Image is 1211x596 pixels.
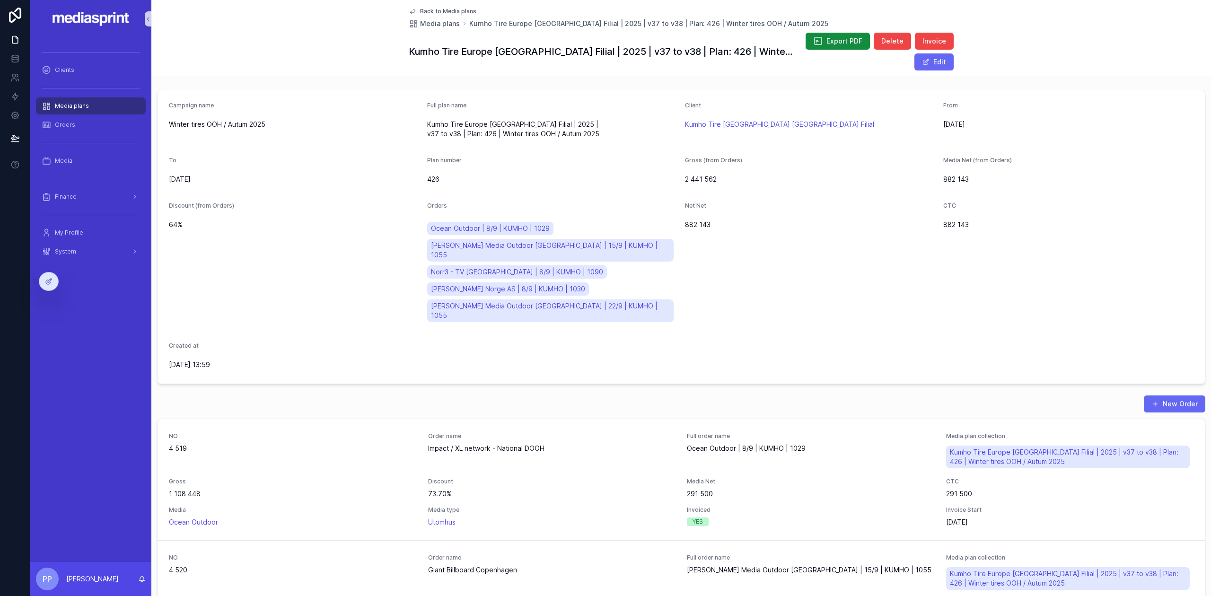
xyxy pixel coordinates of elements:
a: Kumho Tire Europe [GEOGRAPHIC_DATA] Filial | 2025 | v37 to v38 | Plan: 426 | Winter tires OOH / A... [469,19,828,28]
span: Media plan collection [946,432,1194,440]
span: Full order name [687,432,935,440]
span: [DATE] [946,517,1194,527]
a: My Profile [36,224,146,241]
span: Kumho Tire Europe [GEOGRAPHIC_DATA] Filial | 2025 | v37 to v38 | Plan: 426 | Winter tires OOH / A... [950,447,1186,466]
span: Campaign name [169,102,214,109]
span: 291 500 [687,489,935,499]
span: Giant Billboard Copenhagen [428,565,676,575]
span: [DATE] [943,120,1194,129]
span: 64% [169,220,420,229]
a: Finance [36,188,146,205]
a: Ocean Outdoor [169,517,218,527]
span: Media [169,506,417,514]
span: [DATE] [169,175,420,184]
span: 882 143 [943,175,1194,184]
a: Media [36,152,146,169]
span: [DATE] 13:59 [169,360,420,369]
a: NO4 519Order nameImpact / XL network - National DOOHFull order nameOcean Outdoor | 8/9 | KUMHO | ... [158,419,1205,540]
span: Net Net [685,202,706,209]
button: Export PDF [806,33,870,50]
span: Media plan collection [946,554,1194,561]
span: Norr3 - TV [GEOGRAPHIC_DATA] | 8/9 | KUMHO | 1090 [431,267,603,277]
span: Delete [881,36,904,46]
h1: Kumho Tire Europe [GEOGRAPHIC_DATA] Filial | 2025 | v37 to v38 | Plan: 426 | Winter tires OOH / A... [409,45,795,58]
a: Norr3 - TV [GEOGRAPHIC_DATA] | 8/9 | KUMHO | 1090 [427,265,607,279]
a: [PERSON_NAME] Norge AS | 8/9 | KUMHO | 1030 [427,282,589,296]
span: Full order name [687,554,935,561]
span: [PERSON_NAME] Media Outdoor [GEOGRAPHIC_DATA] | 15/9 | KUMHO | 1055 [687,565,935,575]
span: 2 441 562 [685,175,936,184]
span: Ocean Outdoor | 8/9 | KUMHO | 1029 [431,224,550,233]
span: Invoice [922,36,946,46]
span: 1 108 448 [169,489,417,499]
iframe: Spotlight [1,45,18,62]
a: Kumho Tire Europe [GEOGRAPHIC_DATA] Filial | 2025 | v37 to v38 | Plan: 426 | Winter tires OOH / A... [946,567,1190,590]
span: Order name [428,554,676,561]
span: [PERSON_NAME] Media Outdoor [GEOGRAPHIC_DATA] | 15/9 | KUMHO | 1055 [431,241,670,260]
span: Discount (from Orders) [169,202,234,209]
span: Full plan name [427,102,466,109]
div: YES [693,517,703,526]
span: To [169,157,176,164]
span: 426 [427,175,678,184]
span: Media plans [420,19,460,28]
span: System [55,248,76,255]
a: Kumho Tire Europe [GEOGRAPHIC_DATA] Filial | 2025 | v37 to v38 | Plan: 426 | Winter tires OOH / A... [946,446,1190,468]
span: Order name [428,432,676,440]
a: [PERSON_NAME] Media Outdoor [GEOGRAPHIC_DATA] | 15/9 | KUMHO | 1055 [427,239,674,262]
span: Plan number [427,157,462,164]
span: Ocean Outdoor | 8/9 | KUMHO | 1029 [687,444,935,453]
span: 882 143 [943,220,1194,229]
span: CTC [943,202,956,209]
span: Invoiced [687,506,935,514]
span: Media plans [55,102,89,110]
span: Invoice Start [946,506,1194,514]
a: Clients [36,61,146,79]
span: 882 143 [685,220,936,229]
button: Invoice [915,33,954,50]
span: PP [43,573,52,585]
span: Orders [55,121,75,129]
span: 73.70% [428,489,676,499]
span: From [943,102,958,109]
span: [PERSON_NAME] Media Outdoor [GEOGRAPHIC_DATA] | 22/9 | KUMHO | 1055 [431,301,670,320]
a: Media plans [409,19,460,28]
span: [PERSON_NAME] Norge AS | 8/9 | KUMHO | 1030 [431,284,585,294]
span: Media type [428,506,676,514]
span: Created at [169,342,199,349]
button: Edit [914,53,954,70]
a: System [36,243,146,260]
span: Media [55,157,72,165]
span: NO [169,554,417,561]
a: [PERSON_NAME] Media Outdoor [GEOGRAPHIC_DATA] | 22/9 | KUMHO | 1055 [427,299,674,322]
span: Gross [169,478,417,485]
span: Back to Media plans [420,8,476,15]
span: 291 500 [946,489,1194,499]
a: Utomhus [428,517,456,527]
span: Impact / XL network - National DOOH [428,444,676,453]
span: Discount [428,478,676,485]
span: Orders [427,202,447,209]
span: Media Net [687,478,935,485]
a: Back to Media plans [409,8,476,15]
a: Orders [36,116,146,133]
span: My Profile [55,229,83,237]
button: New Order [1144,395,1205,412]
button: Delete [874,33,911,50]
a: Kumho Tire [GEOGRAPHIC_DATA] [GEOGRAPHIC_DATA] Filial [685,120,874,129]
p: [PERSON_NAME] [66,574,119,584]
span: Finance [55,193,77,201]
a: Ocean Outdoor | 8/9 | KUMHO | 1029 [427,222,553,235]
div: scrollable content [30,38,151,272]
span: CTC [946,478,1194,485]
span: NO [169,432,417,440]
span: Kumho Tire Europe [GEOGRAPHIC_DATA] Filial | 2025 | v37 to v38 | Plan: 426 | Winter tires OOH / A... [950,569,1186,588]
span: Clients [55,66,74,74]
span: Gross (from Orders) [685,157,742,164]
img: App logo [52,11,130,26]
